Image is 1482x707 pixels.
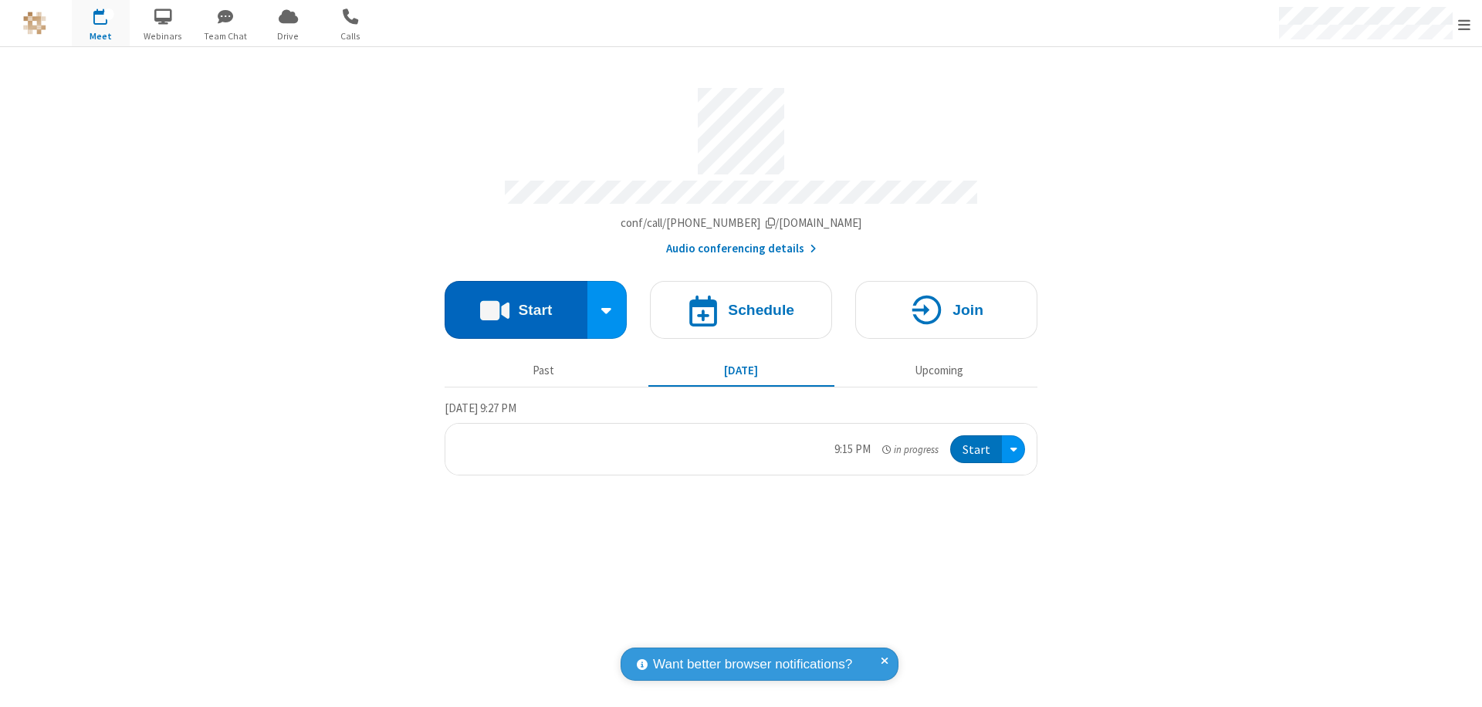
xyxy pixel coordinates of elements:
[855,281,1037,339] button: Join
[445,76,1037,258] section: Account details
[23,12,46,35] img: QA Selenium DO NOT DELETE OR CHANGE
[104,8,114,20] div: 1
[666,240,817,258] button: Audio conferencing details
[834,441,871,458] div: 9:15 PM
[445,399,1037,476] section: Today's Meetings
[587,281,628,339] div: Start conference options
[451,356,637,385] button: Past
[1002,435,1025,464] div: Open menu
[72,29,130,43] span: Meet
[728,303,794,317] h4: Schedule
[197,29,255,43] span: Team Chat
[650,281,832,339] button: Schedule
[134,29,192,43] span: Webinars
[653,655,852,675] span: Want better browser notifications?
[648,356,834,385] button: [DATE]
[322,29,380,43] span: Calls
[259,29,317,43] span: Drive
[882,442,939,457] em: in progress
[621,215,862,230] span: Copy my meeting room link
[952,303,983,317] h4: Join
[950,435,1002,464] button: Start
[621,215,862,232] button: Copy my meeting room linkCopy my meeting room link
[518,303,552,317] h4: Start
[445,281,587,339] button: Start
[846,356,1032,385] button: Upcoming
[445,401,516,415] span: [DATE] 9:27 PM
